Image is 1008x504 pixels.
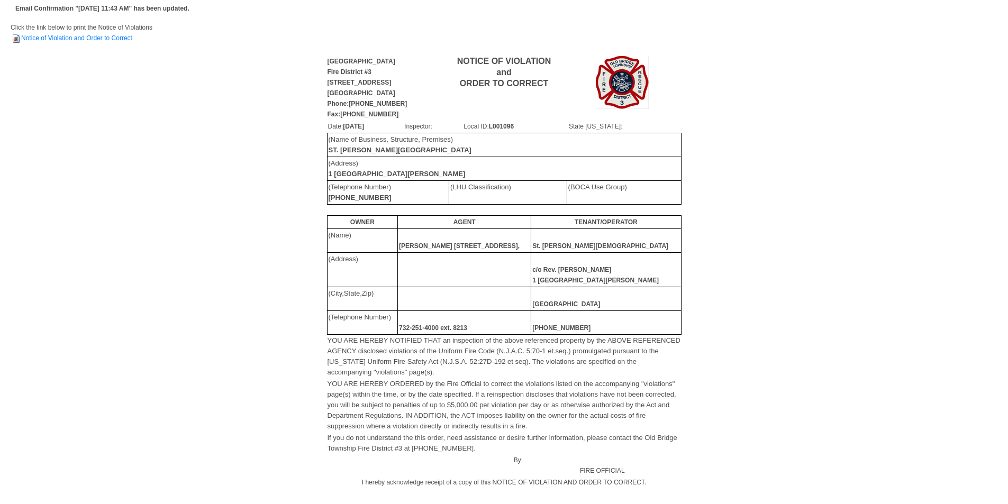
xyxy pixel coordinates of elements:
[399,324,467,332] b: 732-251-4000 ext. 8213
[489,123,514,130] b: L001096
[328,336,680,376] font: YOU ARE HEREBY NOTIFIED THAT an inspection of the above referenced property by the ABOVE REFERENC...
[343,123,364,130] b: [DATE]
[568,183,627,191] font: (BOCA Use Group)
[399,242,520,250] b: [PERSON_NAME] [STREET_ADDRESS],
[11,34,132,42] a: Notice of Violation and Order to Correct
[523,454,681,476] td: FIRE OFFICIAL
[329,159,466,178] font: (Address)
[532,242,668,250] b: St. [PERSON_NAME][DEMOGRAPHIC_DATA]
[329,313,392,321] font: (Telephone Number)
[328,58,407,118] b: [GEOGRAPHIC_DATA] Fire District #3 [STREET_ADDRESS] [GEOGRAPHIC_DATA] Phone:[PHONE_NUMBER] Fax:[P...
[463,121,568,132] td: Local ID:
[329,146,471,154] b: ST. [PERSON_NAME][GEOGRAPHIC_DATA]
[328,121,404,132] td: Date:
[453,218,476,226] b: AGENT
[568,121,681,132] td: State [US_STATE]:
[450,183,511,191] font: (LHU Classification)
[329,135,471,154] font: (Name of Business, Structure, Premises)
[532,300,600,308] b: [GEOGRAPHIC_DATA]
[575,218,638,226] b: TENANT/OPERATOR
[327,476,682,488] td: I hereby acknowledge receipt of a copy of this NOTICE OF VIOLATION AND ORDER TO CORRECT.
[329,289,374,297] font: (City,State,Zip)
[329,231,351,239] font: (Name)
[329,194,392,201] b: [PHONE_NUMBER]
[404,121,463,132] td: Inspector:
[328,380,676,430] font: YOU ARE HEREBY ORDERED by the Fire Official to correct the violations listed on the accompanying ...
[532,324,591,332] b: [PHONE_NUMBER]
[329,183,392,201] font: (Telephone Number)
[327,454,524,476] td: By:
[457,57,551,88] b: NOTICE OF VIOLATION and ORDER TO CORRECT
[329,170,466,178] b: 1 [GEOGRAPHIC_DATA][PERSON_NAME]
[14,2,191,15] td: Email Confirmation "[DATE] 11:43 AM" has been updated.
[11,33,21,44] img: HTML Document
[328,434,677,452] font: If you do not understand the this order, need assistance or desire further information, please co...
[350,218,375,226] b: OWNER
[532,266,659,284] b: c/o Rev. [PERSON_NAME] 1 [GEOGRAPHIC_DATA][PERSON_NAME]
[329,255,358,263] font: (Address)
[596,56,649,109] img: Image
[11,24,152,42] span: Click the link below to print the Notice of Violations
